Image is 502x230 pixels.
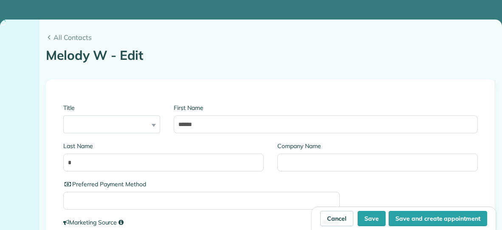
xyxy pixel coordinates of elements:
h1: Melody W - Edit [46,48,496,62]
a: Cancel [320,211,353,226]
span: All Contacts [54,32,496,42]
button: Save and create appointment [389,211,487,226]
label: Last Name [63,142,264,150]
label: Title [63,104,160,112]
label: First Name [174,104,478,112]
a: All Contacts [46,32,496,42]
label: Marketing Source [63,218,340,227]
button: Save [358,211,386,226]
label: Preferred Payment Method [63,180,340,188]
label: Company Name [277,142,478,150]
